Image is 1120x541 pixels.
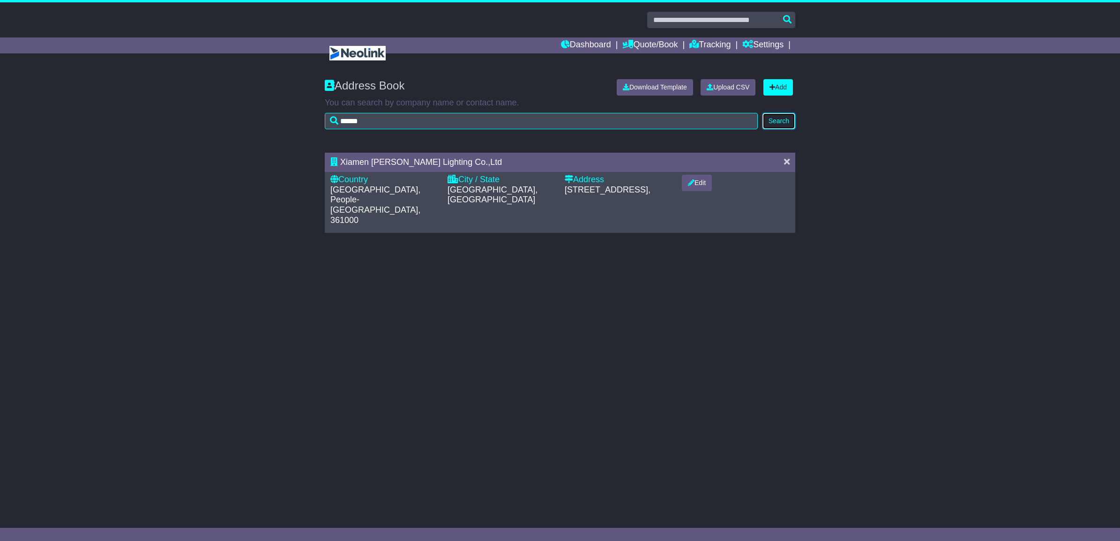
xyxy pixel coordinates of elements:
[689,37,731,53] a: Tracking
[617,79,693,96] a: Download Template
[682,175,712,191] button: Edit
[448,185,538,205] span: [GEOGRAPHIC_DATA], [GEOGRAPHIC_DATA]
[565,185,650,194] span: [STREET_ADDRESS],
[330,175,438,185] div: Country
[340,157,502,167] span: Xiamen [PERSON_NAME] Lighting Co.,Ltd
[701,79,755,96] a: Upload CSV
[742,37,784,53] a: Settings
[561,37,611,53] a: Dashboard
[448,175,555,185] div: City / State
[763,79,793,96] a: Add
[622,37,678,53] a: Quote/Book
[320,79,610,96] div: Address Book
[325,98,795,108] p: You can search by company name or contact name.
[565,175,672,185] div: Address
[762,113,795,129] button: Search
[330,185,420,225] span: [GEOGRAPHIC_DATA], People-[GEOGRAPHIC_DATA], 361000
